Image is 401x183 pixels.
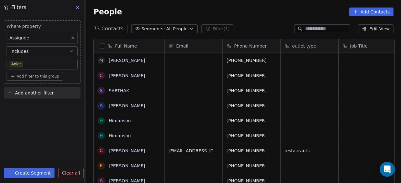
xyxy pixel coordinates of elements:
[227,163,277,169] span: [PHONE_NUMBER]
[166,26,187,32] span: All People
[99,57,103,64] div: M
[115,43,137,49] span: Full Name
[292,43,316,49] span: outlet type
[201,24,234,33] button: Filter(1)
[109,133,131,138] a: Himanshu
[380,162,395,177] div: Open Intercom Messenger
[109,58,145,63] a: [PERSON_NAME]
[100,147,103,154] div: C
[339,39,396,53] div: Job Title
[109,118,131,123] a: Himanshu
[100,72,103,79] div: C
[284,148,335,154] span: restaurants
[227,103,277,109] span: [PHONE_NUMBER]
[176,43,188,49] span: Email
[100,102,103,109] div: A
[227,57,277,64] span: [PHONE_NUMBER]
[109,163,145,168] a: [PERSON_NAME]
[100,132,103,139] div: H
[94,39,164,53] div: Full Name
[227,73,277,79] span: [PHONE_NUMBER]
[100,162,102,169] div: P
[141,26,165,32] span: Segments:
[100,117,103,124] div: H
[349,8,393,16] button: Add Contacts
[169,148,219,154] span: [EMAIL_ADDRESS][DOMAIN_NAME]
[109,103,145,108] a: [PERSON_NAME]
[223,39,280,53] div: Phone Number
[93,25,123,33] span: 73 Contacts
[227,148,277,154] span: [PHONE_NUMBER]
[234,43,267,49] span: Phone Number
[227,88,277,94] span: [PHONE_NUMBER]
[227,118,277,124] span: [PHONE_NUMBER]
[350,43,367,49] span: Job Title
[100,87,103,94] div: S
[281,39,338,53] div: outlet type
[93,7,122,17] span: People
[109,73,145,78] a: [PERSON_NAME]
[109,88,129,93] a: SARTHAK
[165,39,222,53] div: Email
[227,133,277,139] span: [PHONE_NUMBER]
[109,148,145,153] a: [PERSON_NAME]
[358,24,393,33] button: Edit View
